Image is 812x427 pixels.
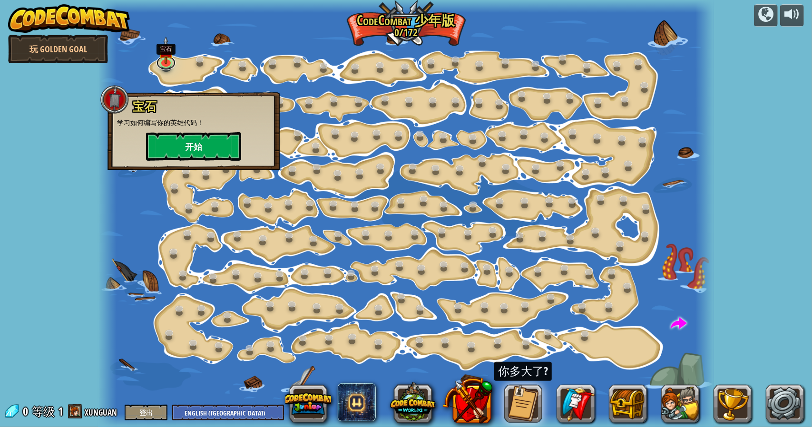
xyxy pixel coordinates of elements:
[23,404,31,419] span: 0
[125,405,167,420] button: 登出
[117,118,270,127] p: 学习如何编写你的英雄代码！
[85,404,120,419] a: xunguan
[8,35,108,63] a: 玩 Golden Goal
[58,404,63,419] span: 1
[158,37,174,64] img: level-banner-unstarted.png
[754,4,778,27] button: 战役
[146,132,241,161] button: 开始
[780,4,804,27] button: 音量调节
[133,98,157,115] span: 宝石
[494,362,552,381] div: 你多大了?
[8,4,130,33] img: CodeCombat - Learn how to code by playing a game
[32,404,55,419] span: 等级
